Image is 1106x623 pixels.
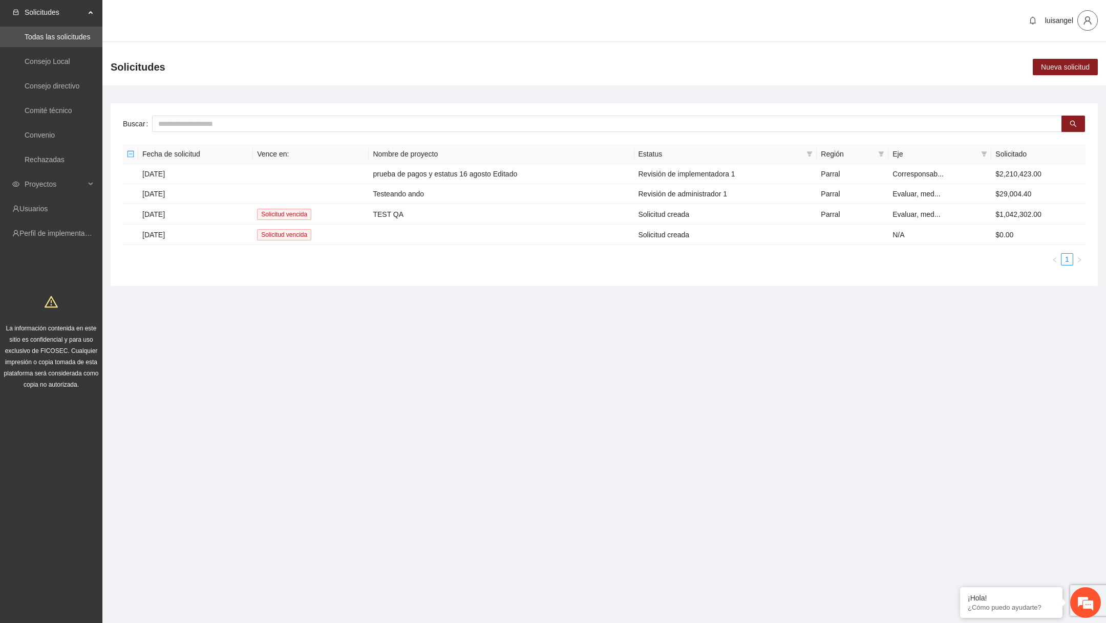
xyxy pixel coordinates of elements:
span: La información contenida en este sitio es confidencial y para uso exclusivo de FICOSEC. Cualquier... [4,325,99,388]
span: eye [12,181,19,188]
span: Solicitudes [25,2,85,23]
span: filter [979,146,989,162]
label: Buscar [123,116,152,132]
span: left [1052,257,1058,263]
a: Consejo directivo [25,82,79,90]
button: Nueva solicitud [1033,59,1098,75]
button: right [1073,253,1086,265]
span: user [1078,16,1097,25]
span: Solicitudes [111,59,165,75]
a: 1 [1061,254,1073,265]
span: Eje [892,148,977,160]
td: [DATE] [138,225,253,245]
a: Perfil de implementadora [19,229,99,237]
a: Usuarios [19,205,48,213]
span: Corresponsab... [892,170,944,178]
span: bell [1025,16,1040,25]
div: Chatee con nosotros ahora [53,52,172,65]
td: Solicitud creada [634,225,817,245]
span: filter [806,151,813,157]
td: Parral [817,164,888,184]
th: Solicitado [991,144,1086,164]
span: filter [804,146,815,162]
button: left [1049,253,1061,265]
span: Solicitud vencida [257,229,311,240]
button: search [1061,116,1085,132]
span: Estatus [639,148,803,160]
th: Nombre de proyecto [369,144,634,164]
p: ¿Cómo puedo ayudarte? [968,604,1055,611]
td: Revisión de administrador 1 [634,184,817,204]
span: Solicitud vencida [257,209,311,220]
td: Revisión de implementadora 1 [634,164,817,184]
div: Minimizar ventana de chat en vivo [168,5,193,30]
span: filter [981,151,987,157]
td: $1,042,302.00 [991,204,1086,225]
td: TEST QA [369,204,634,225]
a: Comité técnico [25,106,72,115]
span: Evaluar, med... [892,190,940,198]
span: Proyectos [25,174,85,194]
span: Estamos en línea. [59,137,141,240]
li: Previous Page [1049,253,1061,265]
td: prueba de pagos y estatus 16 agosto Editado [369,164,634,184]
a: Convenio [25,131,55,139]
span: luisangel [1045,16,1073,25]
textarea: Escriba su mensaje y pulse “Intro” [5,279,195,315]
span: warning [45,295,58,308]
button: bell [1025,12,1041,29]
a: Consejo Local [25,57,70,65]
span: Región [821,148,874,160]
span: filter [878,151,884,157]
td: [DATE] [138,184,253,204]
a: Rechazadas [25,155,65,164]
span: search [1070,120,1077,128]
span: Evaluar, med... [892,210,940,218]
a: Todas las solicitudes [25,33,90,41]
td: $2,210,423.00 [991,164,1086,184]
td: [DATE] [138,204,253,225]
td: [DATE] [138,164,253,184]
li: Next Page [1073,253,1086,265]
th: Fecha de solicitud [138,144,253,164]
li: 1 [1061,253,1073,265]
td: Solicitud creada [634,204,817,225]
th: Vence en: [253,144,369,164]
span: inbox [12,9,19,16]
td: $29,004.40 [991,184,1086,204]
td: N/A [888,225,991,245]
span: Nueva solicitud [1041,61,1090,73]
span: minus-square [127,150,134,158]
span: filter [876,146,886,162]
td: Parral [817,184,888,204]
td: Testeando ando [369,184,634,204]
td: Parral [817,204,888,225]
td: $0.00 [991,225,1086,245]
button: user [1077,10,1098,31]
div: ¡Hola! [968,594,1055,602]
span: right [1076,257,1082,263]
